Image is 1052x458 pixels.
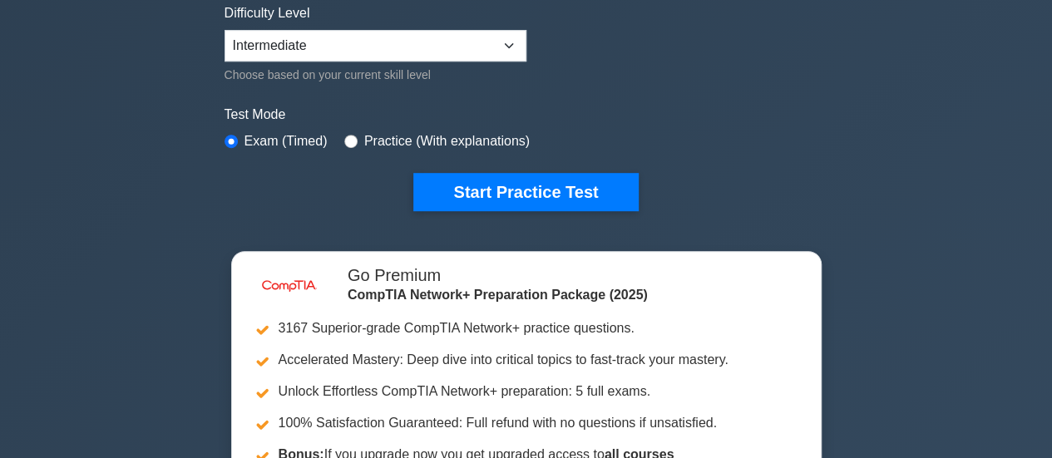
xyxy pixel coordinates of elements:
label: Difficulty Level [225,3,310,23]
button: Start Practice Test [413,173,638,211]
div: Choose based on your current skill level [225,65,526,85]
label: Test Mode [225,105,828,125]
label: Practice (With explanations) [364,131,530,151]
label: Exam (Timed) [244,131,328,151]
